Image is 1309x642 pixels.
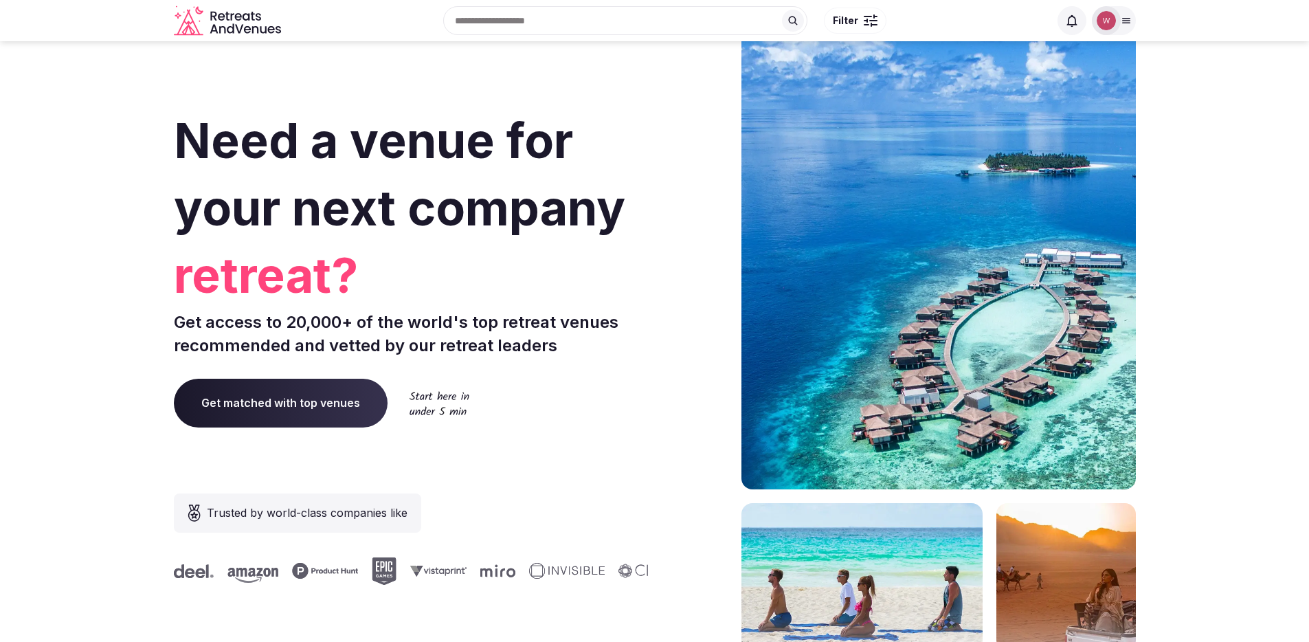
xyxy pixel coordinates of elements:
[833,14,858,27] span: Filter
[174,242,649,309] span: retreat?
[529,563,605,579] svg: Invisible company logo
[1097,11,1116,30] img: William Chin
[174,564,214,578] svg: Deel company logo
[174,111,625,237] span: Need a venue for your next company
[174,379,388,427] a: Get matched with top venues
[174,5,284,36] svg: Retreats and Venues company logo
[372,557,396,585] svg: Epic Games company logo
[207,505,407,521] span: Trusted by world-class companies like
[480,564,515,577] svg: Miro company logo
[174,311,649,357] p: Get access to 20,000+ of the world's top retreat venues recommended and vetted by our retreat lea...
[174,5,284,36] a: Visit the homepage
[410,391,469,415] img: Start here in under 5 min
[410,565,467,577] svg: Vistaprint company logo
[824,8,886,34] button: Filter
